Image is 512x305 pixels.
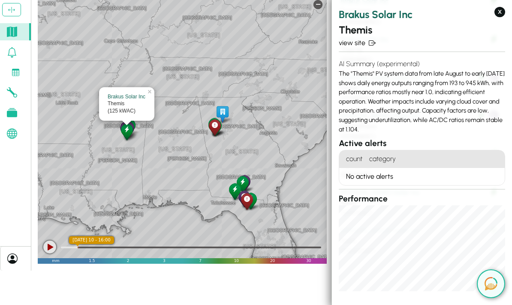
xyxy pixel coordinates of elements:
img: open chat [485,277,497,290]
div: Themis [119,122,134,141]
div: HQ [215,104,230,124]
div: Cronus [227,182,242,201]
div: No active alerts [339,168,505,185]
h2: Themis [339,22,505,38]
div: Rhea [243,191,258,210]
h4: category [366,150,505,168]
div: Astraeus [239,192,254,211]
h4: count [339,150,366,168]
div: Aura [237,174,252,193]
h2: Brakus Solar Inc [339,7,505,22]
button: X [494,7,505,17]
a: × [147,87,154,93]
div: (125 kWAC) [108,107,146,115]
div: Asteria [207,117,222,137]
div: Crius [237,189,252,208]
div: Coeus [207,118,222,137]
div: Themis [108,100,146,107]
div: Brakus Solar Inc [108,93,146,101]
div: The "Themis" PV system data from late August to early [DATE] shows daily energy outputs ranging f... [339,55,505,137]
h3: Active alerts [339,137,505,150]
div: Styx [235,174,250,194]
div: Theia [207,116,222,136]
div: local time [69,236,114,244]
a: view site [339,38,505,48]
h3: Performance [339,193,505,205]
div: Dione [118,120,133,139]
h4: AI Summary (experimental) [339,59,505,69]
div: [DATE] 10 - 16:00 [69,236,114,244]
